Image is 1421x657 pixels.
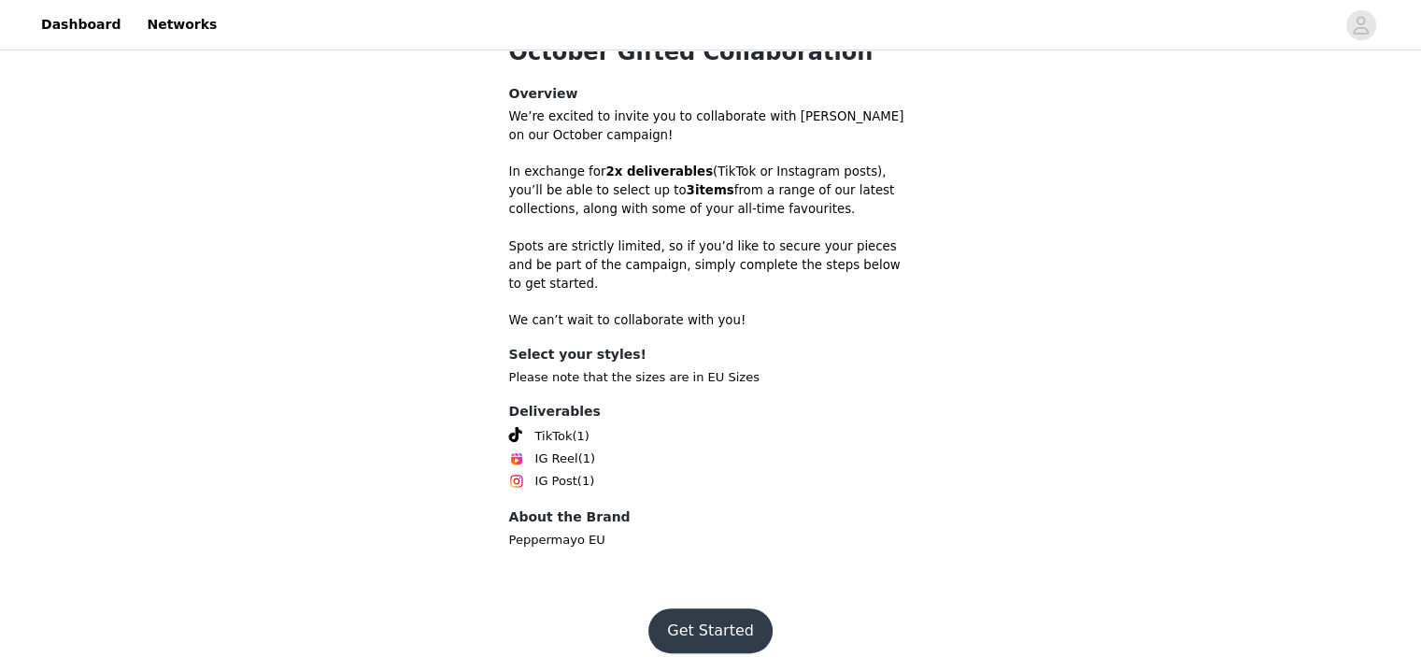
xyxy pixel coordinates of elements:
[509,109,904,142] span: We’re excited to invite you to collaborate with [PERSON_NAME] on our October campaign!
[30,4,132,46] a: Dashboard
[509,313,746,327] span: We can’t wait to collaborate with you!
[535,427,573,446] span: TikTok
[509,36,913,69] h1: October Gifted Collaboration
[509,402,913,421] h4: Deliverables
[509,345,913,364] h4: Select your styles!
[535,472,577,491] span: IG Post
[648,608,773,653] button: Get Started
[695,183,734,197] strong: items
[577,472,594,491] span: (1)
[535,450,578,468] span: IG Reel
[605,164,713,179] strong: 2x deliverables
[1352,10,1370,40] div: avatar
[509,164,895,216] span: In exchange for (TikTok or Instagram posts), you’ll be able to select up to from a range of our l...
[509,239,901,291] span: Spots are strictly limited, so if you’d like to secure your pieces and be part of the campaign, s...
[509,368,913,387] p: Please note that the sizes are in EU Sizes
[509,507,913,527] h4: About the Brand
[509,474,524,489] img: Instagram Icon
[509,451,524,466] img: Instagram Reels Icon
[572,427,589,446] span: (1)
[509,84,913,104] h4: Overview
[687,183,695,197] strong: 3
[578,450,595,468] span: (1)
[509,531,913,550] p: Peppermayo EU
[135,4,228,46] a: Networks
